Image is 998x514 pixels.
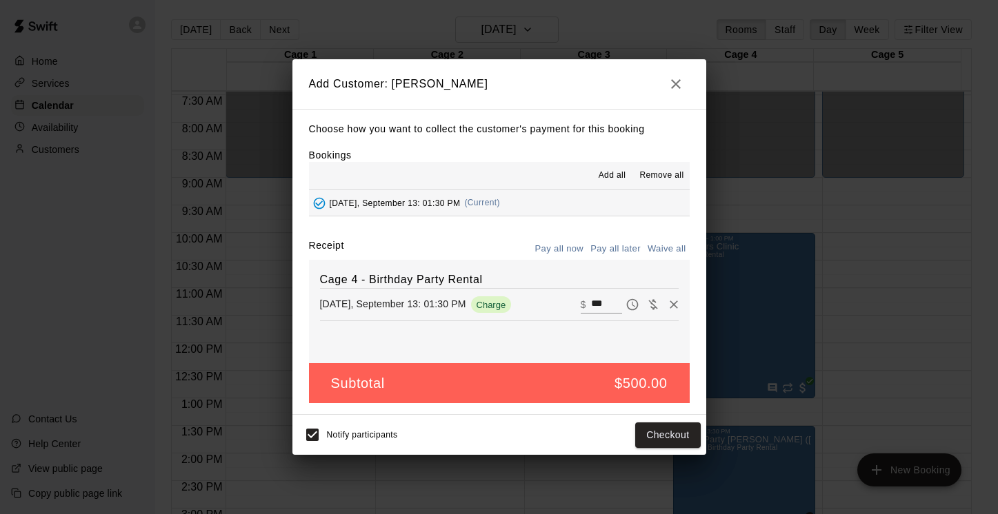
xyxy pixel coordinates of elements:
[292,59,706,109] h2: Add Customer: [PERSON_NAME]
[331,374,385,393] h5: Subtotal
[599,169,626,183] span: Add all
[327,431,398,440] span: Notify participants
[320,297,466,311] p: [DATE], September 13: 01:30 PM
[663,294,684,315] button: Remove
[581,298,586,311] p: $
[590,165,634,187] button: Add all
[644,238,690,260] button: Waive all
[309,121,690,138] p: Choose how you want to collect the customer's payment for this booking
[639,169,683,183] span: Remove all
[622,298,643,309] span: Pay later
[635,422,700,448] button: Checkout
[309,150,352,161] label: Bookings
[464,198,500,207] span: (Current)
[309,238,344,260] label: Receipt
[330,198,461,207] span: [DATE], September 13: 01:30 PM
[320,271,679,289] h6: Cage 4 - Birthday Party Rental
[309,190,690,216] button: Added - Collect Payment[DATE], September 13: 01:30 PM(Current)
[532,238,588,260] button: Pay all now
[643,298,663,309] span: Waive payment
[471,300,512,310] span: Charge
[615,374,668,393] h5: $500.00
[634,165,689,187] button: Remove all
[587,238,644,260] button: Pay all later
[309,193,330,214] button: Added - Collect Payment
